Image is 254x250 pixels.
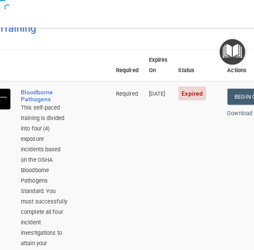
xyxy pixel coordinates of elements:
[149,90,165,97] span: [DATE]
[220,39,245,65] button: Open Resource Center
[21,89,67,103] a: Bloodborne Pathogens
[144,50,173,81] th: Expires On
[116,90,138,97] span: Required
[111,50,144,81] th: Required
[173,50,222,81] th: Status
[178,87,207,100] span: Expired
